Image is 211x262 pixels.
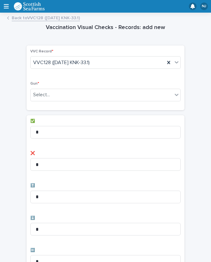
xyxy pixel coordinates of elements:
span: VVC128 ([DATE] KNK-33.1) [33,59,90,66]
span: ✅ [30,119,35,123]
span: VVC Record [30,50,53,53]
h1: Vaccination Visual Checks - Records: add new [27,24,184,32]
a: Back toVVC128 ([DATE] KNK-33.1) [12,14,80,21]
span: Gun [30,82,39,86]
span: ⬅️ [30,248,35,252]
div: Select... [33,92,50,98]
img: uOABhIYSsOPhGJQdTwEw [14,2,45,10]
div: NJ [200,3,208,10]
span: ❌ [30,152,35,155]
span: ⬆️ [30,184,35,188]
span: ⬇️ [30,216,35,220]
